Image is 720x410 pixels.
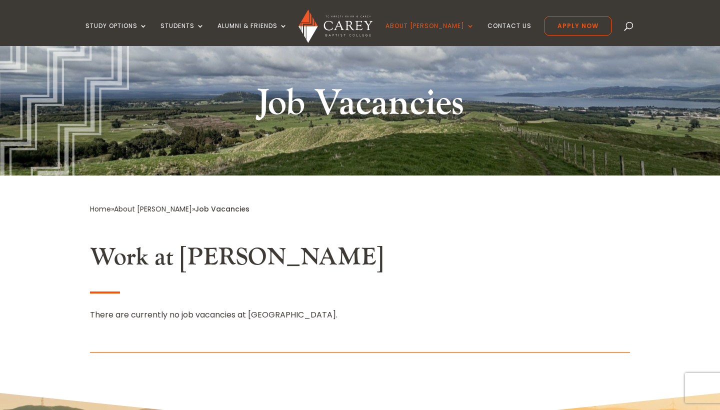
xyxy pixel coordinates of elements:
[298,9,372,43] img: Carey Baptist College
[90,204,249,214] span: » »
[90,204,111,214] a: Home
[85,22,147,46] a: Study Options
[217,22,287,46] a: Alumni & Friends
[90,243,630,277] h2: Work at [PERSON_NAME]
[385,22,474,46] a: About [PERSON_NAME]
[544,16,611,35] a: Apply Now
[195,204,249,214] span: Job Vacancies
[172,80,547,132] h1: Job Vacancies
[114,204,192,214] a: About [PERSON_NAME]
[90,308,630,321] div: There are currently no job vacancies at [GEOGRAPHIC_DATA].
[160,22,204,46] a: Students
[487,22,531,46] a: Contact Us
